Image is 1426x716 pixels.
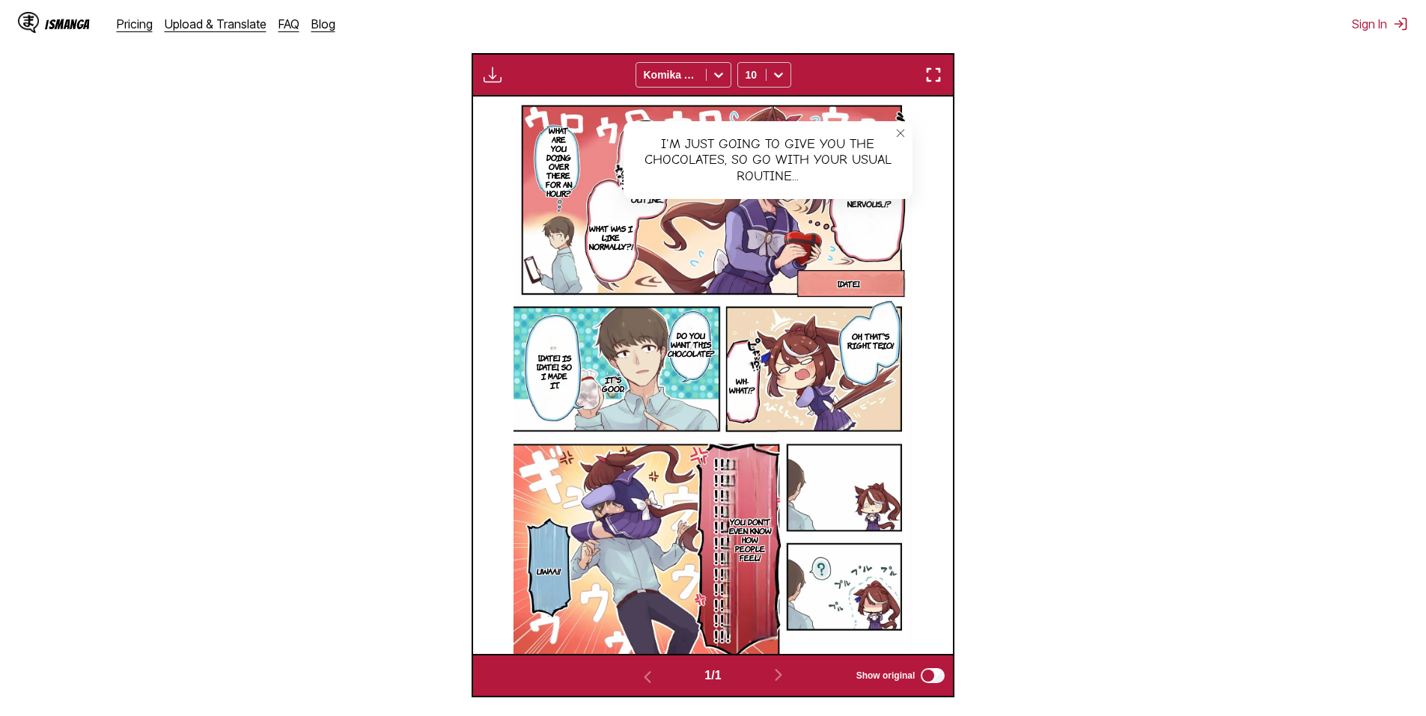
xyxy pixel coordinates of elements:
[723,514,777,565] p: You don't even know how people feel!
[514,97,912,654] img: Manga Panel
[18,12,39,33] img: IsManga Logo
[311,16,335,31] a: Blog
[889,121,912,145] button: close-tooltip
[18,12,117,36] a: IsManga LogoIsManga
[165,16,266,31] a: Upload & Translate
[1393,16,1408,31] img: Sign out
[618,129,673,206] p: I'm just going to give you the chocolates, so go with your usual routine...
[624,121,912,200] div: I'm just going to give you the chocolates, so go with your usual routine...
[278,16,299,31] a: FAQ
[45,17,90,31] div: IsManga
[856,670,915,681] span: Show original
[586,221,636,254] p: What was I like normally?!
[704,669,721,682] span: 1 / 1
[639,668,656,686] img: Previous page
[117,16,153,31] a: Pricing
[726,373,758,397] p: Wh-What!?
[835,276,863,291] p: [DATE].
[921,668,945,683] input: Show original
[844,328,898,352] p: Oh, that's right. Teio!
[770,666,787,684] img: Next page
[484,66,502,84] img: Download translated images
[541,123,576,201] p: What are you doing over there for an hour...?
[534,563,564,578] p: Uwaa!!
[599,372,627,396] p: It's good.
[665,328,718,361] p: Do you want this chocolate?
[924,66,942,84] img: Enter fullscreen
[533,350,576,392] p: [DATE] is [DATE], so I made it.
[1352,16,1408,31] button: Sign In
